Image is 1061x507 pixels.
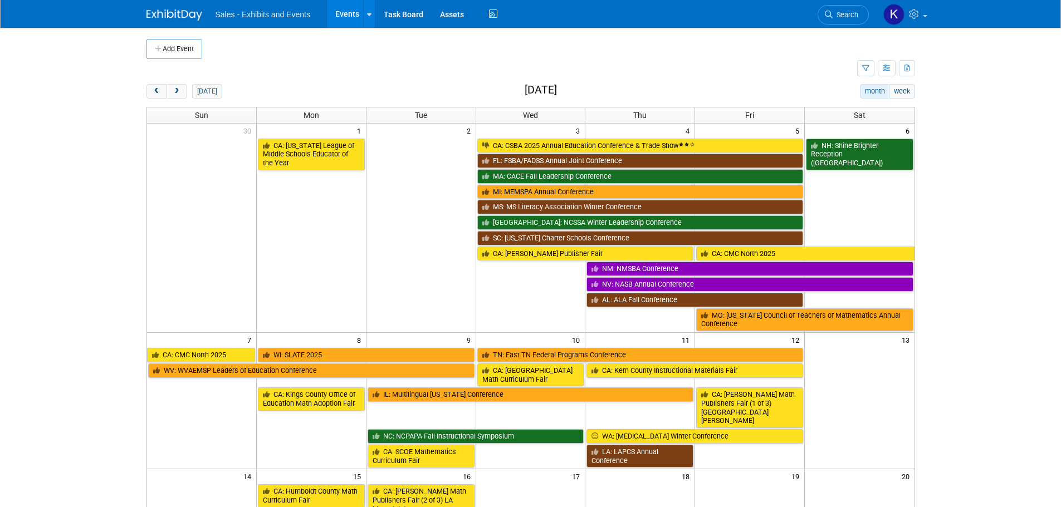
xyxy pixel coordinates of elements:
[415,111,427,120] span: Tue
[571,469,585,483] span: 17
[586,293,803,307] a: AL: ALA Fall Conference
[216,10,310,19] span: Sales - Exhibits and Events
[356,124,366,137] span: 1
[901,469,915,483] span: 20
[745,111,754,120] span: Fri
[586,429,803,444] a: WA: [MEDICAL_DATA] Winter Conference
[586,445,693,467] a: LA: LAPCS Annual Conference
[195,111,208,120] span: Sun
[477,348,804,362] a: TN: East TN Federal Programs Conference
[258,139,365,170] a: CA: [US_STATE] League of Middle Schools Educator of the Year
[477,139,804,153] a: CA: CSBA 2025 Annual Education Conference & Trade Show
[696,387,803,428] a: CA: [PERSON_NAME] Math Publishers Fair (1 of 3) [GEOGRAPHIC_DATA][PERSON_NAME]
[790,469,804,483] span: 19
[192,84,222,99] button: [DATE]
[477,231,804,245] a: SC: [US_STATE] Charter Schools Conference
[684,124,695,137] span: 4
[167,84,187,99] button: next
[147,348,255,362] a: CA: CMC North 2025
[860,84,889,99] button: month
[525,84,557,96] h2: [DATE]
[146,39,202,59] button: Add Event
[794,124,804,137] span: 5
[258,387,365,410] a: CA: Kings County Office of Education Math Adoption Fair
[242,469,256,483] span: 14
[883,4,904,25] img: Kara Haven
[462,469,476,483] span: 16
[466,124,476,137] span: 2
[696,247,914,261] a: CA: CMC North 2025
[901,333,915,347] span: 13
[833,11,858,19] span: Search
[681,333,695,347] span: 11
[477,215,804,230] a: [GEOGRAPHIC_DATA]: NCSSA Winter Leadership Conference
[304,111,319,120] span: Mon
[904,124,915,137] span: 6
[466,333,476,347] span: 9
[586,363,803,378] a: CA: Kern County Instructional Materials Fair
[696,308,913,331] a: MO: [US_STATE] Council of Teachers of Mathematics Annual Conference
[575,124,585,137] span: 3
[790,333,804,347] span: 12
[889,84,915,99] button: week
[477,200,804,214] a: MS: MS Literacy Association Winter Conference
[523,111,538,120] span: Wed
[146,9,202,21] img: ExhibitDay
[246,333,256,347] span: 7
[854,111,866,120] span: Sat
[477,363,584,386] a: CA: [GEOGRAPHIC_DATA] Math Curriculum Fair
[571,333,585,347] span: 10
[818,5,869,24] a: Search
[806,139,913,170] a: NH: Shine Brighter Reception ([GEOGRAPHIC_DATA])
[356,333,366,347] span: 8
[477,154,804,168] a: FL: FSBA/FADSS Annual Joint Conference
[148,363,475,378] a: WV: WVAEMSP Leaders of Education Conference
[586,277,913,292] a: NV: NASB Annual Conference
[368,429,584,444] a: NC: NCPAPA Fall Instructional Symposium
[477,185,804,199] a: MI: MEMSPA Annual Conference
[242,124,256,137] span: 30
[633,111,647,120] span: Thu
[681,469,695,483] span: 18
[477,247,694,261] a: CA: [PERSON_NAME] Publisher Fair
[258,348,475,362] a: WI: SLATE 2025
[352,469,366,483] span: 15
[146,84,167,99] button: prev
[258,484,365,507] a: CA: Humboldt County Math Curriculum Fair
[368,387,694,402] a: IL: Multilingual [US_STATE] Conference
[586,262,913,276] a: NM: NMSBA Conference
[477,169,804,184] a: MA: CACE Fall Leadership Conference
[368,445,475,467] a: CA: SCOE Mathematics Curriculum Fair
